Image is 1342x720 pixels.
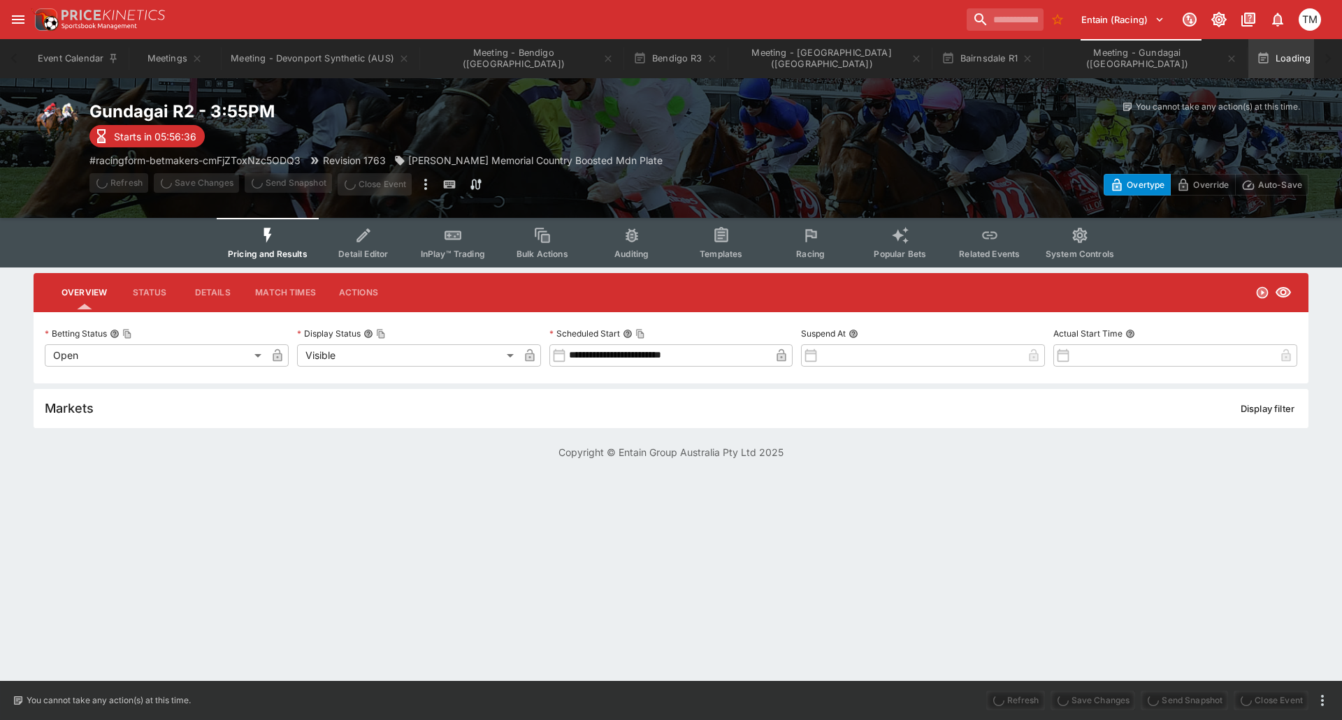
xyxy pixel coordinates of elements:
p: Starts in 05:56:36 [114,129,196,144]
button: more [1314,692,1331,709]
span: Popular Bets [874,249,926,259]
p: Copy To Clipboard [89,153,301,168]
div: Jack Lindley Memorial Country Boosted Mdn Plate [394,153,663,168]
button: Select Tenant [1073,8,1173,31]
span: Auditing [614,249,649,259]
div: Open [45,344,266,367]
button: Display filter [1232,397,1303,420]
button: Details [181,276,244,309]
span: Detail Editor [338,249,388,259]
p: Suspend At [801,328,846,339]
div: Tristan Matheson [1299,8,1321,31]
button: Bairnsdale R1 [933,39,1041,78]
p: You cannot take any action(s) at this time. [27,694,191,707]
button: Toggle light/dark mode [1206,7,1232,32]
input: search [967,8,1044,31]
div: Start From [1104,174,1308,196]
img: Sportsbook Management [62,23,137,29]
button: Overtype [1104,174,1171,196]
button: Override [1170,174,1235,196]
button: Meeting - Bairnsdale (AUS) [729,39,930,78]
button: Meeting - Devonport Synthetic (AUS) [222,39,418,78]
p: Override [1193,177,1229,192]
button: Bendigo R3 [625,39,726,78]
h2: Copy To Clipboard [89,101,699,122]
svg: Open [1255,286,1269,300]
p: Display Status [297,328,361,339]
button: Overview [50,276,118,309]
span: Racing [796,249,825,259]
button: Betting StatusCopy To Clipboard [110,329,120,339]
button: Notifications [1265,7,1290,32]
span: Pricing and Results [228,249,308,259]
p: You cannot take any action(s) at this time. [1136,101,1300,113]
button: Copy To Clipboard [635,329,645,339]
button: Documentation [1236,7,1261,32]
p: Auto-Save [1258,177,1302,192]
h5: Markets [45,400,94,416]
button: Meeting - Bendigo (AUS) [421,39,622,78]
button: Suspend At [849,329,858,339]
div: Visible [297,344,519,367]
p: [PERSON_NAME] Memorial Country Boosted Mdn Plate [408,153,663,168]
button: Meetings [130,39,219,78]
span: System Controls [1046,249,1114,259]
button: Auto-Save [1235,174,1308,196]
button: Match Times [244,276,327,309]
p: Overtype [1127,177,1164,192]
img: PriceKinetics Logo [31,6,59,34]
p: Actual Start Time [1053,328,1123,339]
img: horse_racing.png [34,101,78,145]
span: Related Events [959,249,1020,259]
button: Meeting - Gundagai (AUS) [1044,39,1246,78]
img: PriceKinetics [62,10,165,20]
span: InPlay™ Trading [421,249,485,259]
button: Actual Start Time [1125,329,1135,339]
button: Copy To Clipboard [376,329,386,339]
span: Templates [700,249,742,259]
button: Tristan Matheson [1294,4,1325,35]
p: Scheduled Start [549,328,620,339]
div: Event type filters [217,218,1125,267]
button: Connected to PK [1177,7,1202,32]
svg: Visible [1275,284,1292,301]
button: Actions [327,276,390,309]
button: Copy To Clipboard [122,329,132,339]
button: more [417,173,434,196]
p: Revision 1763 [323,153,386,168]
button: No Bookmarks [1046,8,1069,31]
button: Display StatusCopy To Clipboard [363,329,373,339]
button: Event Calendar [29,39,127,78]
span: Bulk Actions [517,249,568,259]
button: open drawer [6,7,31,32]
button: Scheduled StartCopy To Clipboard [623,329,633,339]
p: Betting Status [45,328,107,339]
button: Status [118,276,181,309]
